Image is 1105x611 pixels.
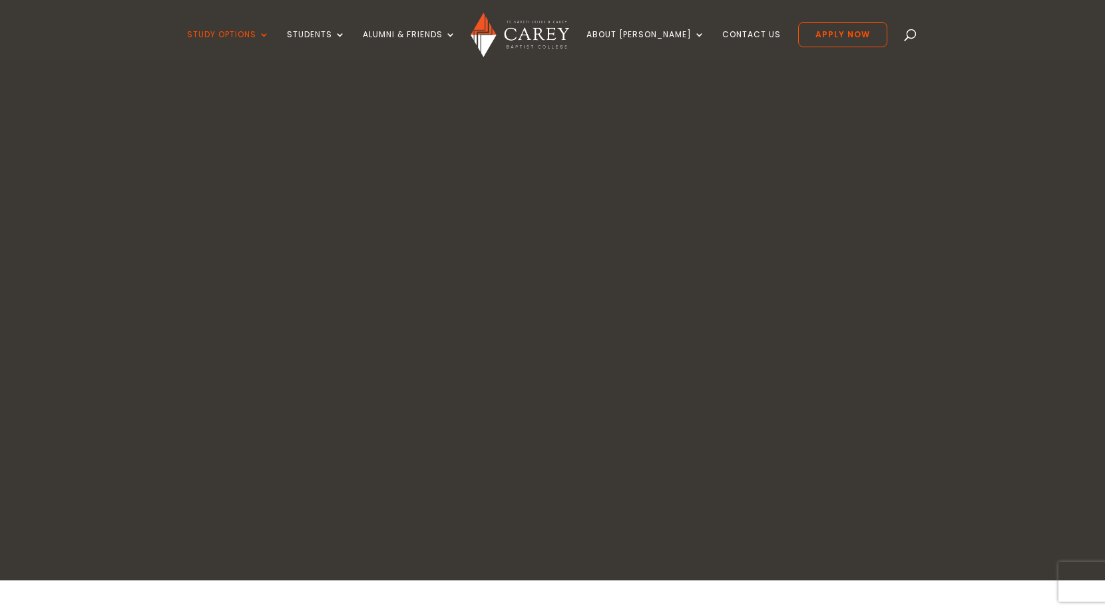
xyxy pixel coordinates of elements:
[187,30,270,61] a: Study Options
[287,30,345,61] a: Students
[586,30,705,61] a: About [PERSON_NAME]
[722,30,781,61] a: Contact Us
[471,13,568,57] img: Carey Baptist College
[798,22,887,47] a: Apply Now
[363,30,456,61] a: Alumni & Friends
